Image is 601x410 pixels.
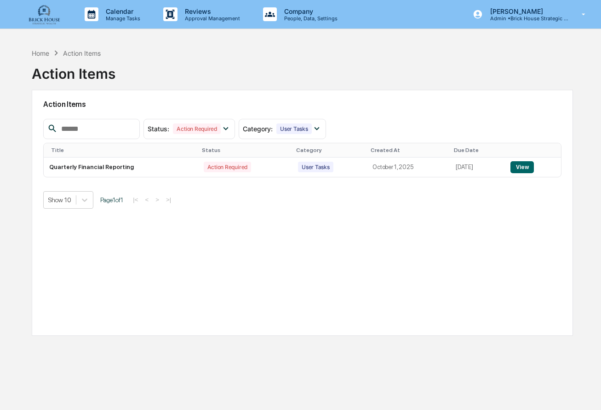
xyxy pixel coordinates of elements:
[130,196,141,204] button: |<
[298,162,333,172] div: User Tasks
[276,123,312,134] div: User Tasks
[173,123,220,134] div: Action Required
[100,196,123,204] span: Page 1 of 1
[243,125,273,133] span: Category :
[483,15,568,22] p: Admin • Brick House Strategic Wealth
[371,147,446,153] div: Created At
[296,147,363,153] div: Category
[63,49,101,57] div: Action Items
[142,196,151,204] button: <
[483,7,568,15] p: [PERSON_NAME]
[204,162,251,172] div: Action Required
[450,158,505,177] td: [DATE]
[22,4,66,25] img: logo
[510,164,534,170] a: View
[32,58,115,82] div: Action Items
[202,147,289,153] div: Status
[32,49,49,57] div: Home
[98,7,145,15] p: Calendar
[163,196,174,204] button: >|
[277,15,342,22] p: People, Data, Settings
[148,125,169,133] span: Status :
[153,196,162,204] button: >
[51,147,194,153] div: Title
[177,7,245,15] p: Reviews
[367,158,450,177] td: October 1, 2025
[44,158,198,177] td: Quarterly Financial Reporting
[43,100,561,109] h2: Action Items
[98,15,145,22] p: Manage Tasks
[277,7,342,15] p: Company
[572,380,596,404] iframe: Open customer support
[454,147,501,153] div: Due Date
[510,161,534,173] button: View
[177,15,245,22] p: Approval Management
